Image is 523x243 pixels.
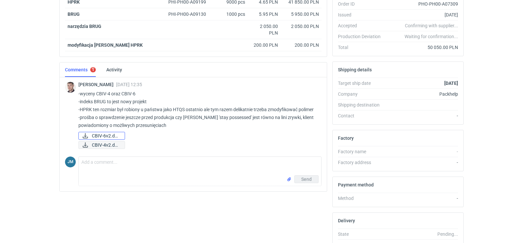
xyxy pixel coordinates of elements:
h2: Shipping details [338,67,372,72]
div: Shipping destination [338,102,386,108]
p: -wyceny CBIV-4 oraz CBIV-6 -indeks BRUG to jest nowy projekt -HPRK ten rozmiar był robiony u pańs... [78,90,316,129]
div: Production Deviation [338,33,386,40]
div: PHI-PH00-A09130 [168,11,212,17]
em: Confirming with supplier... [405,23,458,28]
a: Comments1 [65,62,96,77]
span: [DATE] 12:35 [116,82,142,87]
div: 5.95 PLN [250,11,278,17]
span: [PERSON_NAME] [78,82,116,87]
div: 200.00 PLN [250,42,278,48]
div: Issued [338,12,386,18]
div: Packhelp [386,91,458,97]
div: Total [338,44,386,51]
a: BRUG [68,12,80,17]
div: Factory address [338,159,386,166]
strong: [DATE] [444,81,458,86]
div: Target ship date [338,80,386,86]
h2: Delivery [338,218,355,223]
div: [DATE] [386,12,458,18]
div: 5 950.00 PLN [283,11,319,17]
a: CBIV-4v2.docx [78,141,125,149]
h2: Payment method [338,182,374,187]
em: Pending... [437,231,458,237]
button: Send [294,175,319,183]
div: - [386,195,458,202]
div: Joanna Myślak [65,157,76,167]
span: CBIV-4v2.docx [92,141,119,149]
em: Waiting for confirmation... [405,33,458,40]
a: Activity [106,62,122,77]
div: 50 050.00 PLN [386,44,458,51]
span: CBIV-6v2.docx [92,132,119,139]
div: PHO-PH00-A07309 [386,1,458,7]
div: Contact [338,112,386,119]
img: Maciej Sikora [65,82,76,93]
div: 2 050.00 PLN [250,23,278,36]
div: 1 [92,67,94,72]
div: - [386,159,458,166]
div: Factory name [338,148,386,155]
div: Company [338,91,386,97]
div: - [386,112,458,119]
div: Order ID [338,1,386,7]
a: CBIV-6v2.docx [78,132,125,140]
strong: modyfikacja [PERSON_NAME] HPRK [68,42,143,48]
div: - [386,148,458,155]
div: State [338,231,386,237]
strong: narzędzia BRUG [68,24,101,29]
figcaption: JM [65,157,76,167]
div: 200.00 PLN [283,42,319,48]
span: Send [301,177,312,182]
div: 1000 pcs [215,8,248,20]
div: 2 050.00 PLN [283,23,319,30]
div: Accepted [338,22,386,29]
h2: Factory [338,135,354,141]
div: Method [338,195,386,202]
